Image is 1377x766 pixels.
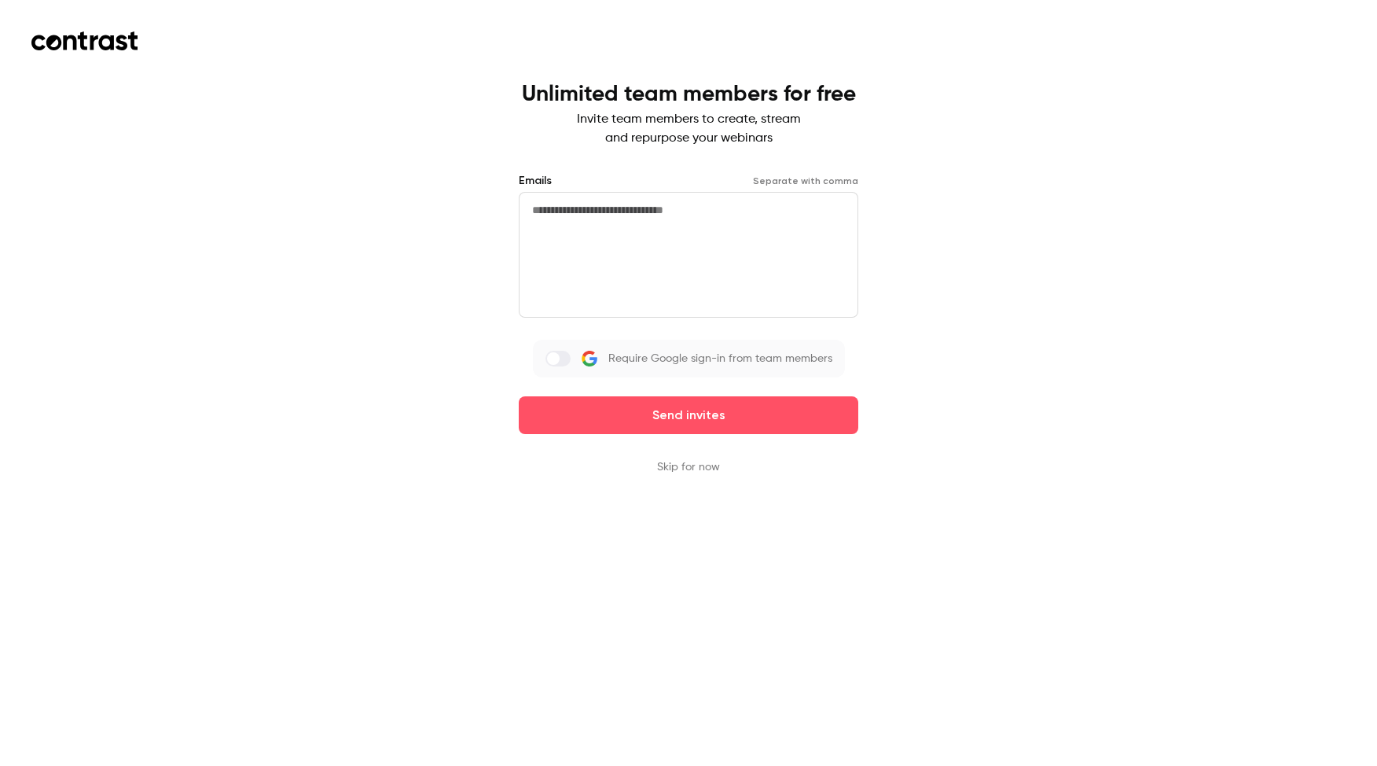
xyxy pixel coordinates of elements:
p: Separate with comma [753,175,858,187]
p: Invite team members to create, stream and repurpose your webinars [522,110,856,148]
label: Emails [519,173,552,189]
button: Send invites [519,396,858,434]
button: Skip for now [657,459,720,475]
label: Require Google sign-in from team members [533,340,845,377]
h1: Unlimited team members for free [522,82,856,107]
